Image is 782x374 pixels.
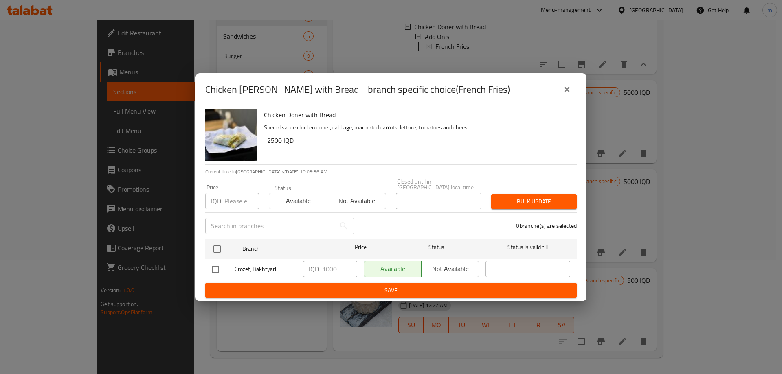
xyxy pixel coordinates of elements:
p: 0 branche(s) are selected [516,222,577,230]
input: Search in branches [205,218,336,234]
input: Please enter price [322,261,357,277]
span: Save [212,285,570,295]
button: Not available [327,193,386,209]
h6: 2500 IQD [267,135,570,146]
p: Special sauce chicken doner, cabbage, marinated carrots, lettuce, tomatoes and cheese [264,122,570,133]
input: Please enter price [224,193,259,209]
p: IQD [211,196,221,206]
span: Not available [331,195,382,207]
span: Status [394,242,479,252]
span: Bulk update [498,197,570,207]
button: Bulk update [491,194,577,209]
p: IQD [309,264,319,274]
span: Available [272,195,324,207]
span: Crozet, Bakhtyari [235,264,297,274]
h2: Chicken [PERSON_NAME] with Bread - branch specific choice(French Fries) [205,83,510,96]
button: close [557,80,577,99]
span: Branch [242,244,327,254]
h6: Chicken Doner with Bread [264,109,570,120]
span: Status is valid till [485,242,570,252]
span: Price [334,242,388,252]
p: Current time in [GEOGRAPHIC_DATA] is [DATE] 10:03:36 AM [205,168,577,175]
button: Available [269,193,327,209]
img: Chicken Doner with Bread [205,109,257,161]
button: Save [205,283,577,298]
